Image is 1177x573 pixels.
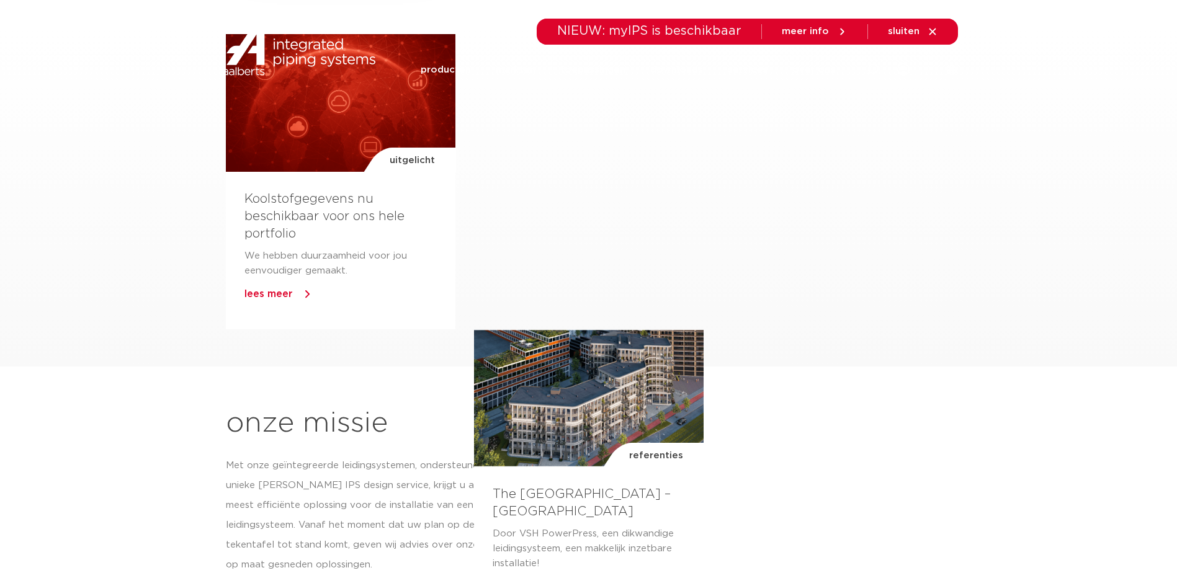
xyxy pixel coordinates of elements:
a: services [728,46,768,94]
a: toepassingen [560,46,625,94]
span: uitgelicht [390,148,435,174]
a: meer info [782,26,848,37]
span: referenties [629,443,683,469]
span: meer info [782,27,829,36]
a: markten [496,46,535,94]
a: over ons [792,46,835,94]
a: producten [421,46,471,94]
nav: Menu [421,46,835,94]
span: NIEUW: myIPS is beschikbaar [557,25,741,37]
a: sluiten [888,26,938,37]
span: sluiten [888,27,920,36]
a: downloads [650,46,703,94]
